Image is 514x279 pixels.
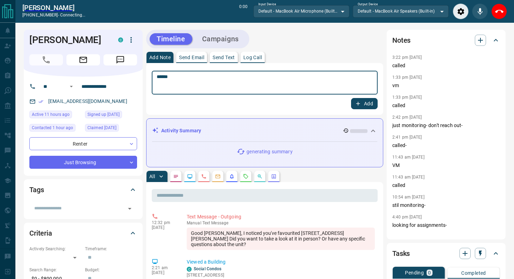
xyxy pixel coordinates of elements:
p: Send Email [179,55,204,60]
p: called- [392,142,500,149]
span: Call [29,54,63,65]
p: 12:32 pm [152,220,176,225]
div: Default - MacBook Air Microphone (Built-in) [254,5,349,17]
p: [DATE] [152,225,176,230]
svg: Listing Alerts [229,174,235,179]
p: Search Range: [29,267,81,273]
div: Activity Summary [152,124,377,137]
p: Budget: [85,267,137,273]
div: Just Browsing [29,156,137,169]
svg: Emails [215,174,221,179]
div: Audio Settings [453,4,469,19]
p: Actively Searching: [29,246,81,252]
p: Pending [405,270,424,275]
svg: Lead Browsing Activity [187,174,193,179]
span: Signed up [DATE] [87,111,120,118]
div: Renter [29,137,137,150]
p: 4:40 pm [DATE] [392,235,422,239]
p: [PHONE_NUMBER] - [22,12,85,18]
label: Output Device [358,2,378,7]
svg: Requests [243,174,249,179]
button: Timeline [150,33,192,45]
p: 11:43 am [DATE] [392,175,424,180]
div: Thu Sep 07 2023 [85,111,137,120]
p: 10:54 am [DATE] [392,195,424,200]
p: 3:22 pm [DATE] [392,55,422,60]
p: called [392,62,500,69]
p: 2:41 pm [DATE] [392,135,422,140]
p: 0:00 [239,4,248,19]
p: just monitoring- don't reach out- [392,122,500,129]
h2: Tags [29,184,44,195]
p: Activity Summary [161,127,201,134]
span: Message [103,54,137,65]
p: stil monitoring- [392,202,500,209]
svg: Email Verified [38,99,43,104]
button: Open [125,204,135,214]
p: Add Note [149,55,171,60]
div: condos.ca [118,37,123,42]
p: Text Message [187,221,375,225]
p: [DATE] [152,270,176,275]
p: Viewed a Building [187,258,375,266]
p: 4:40 pm [DATE] [392,215,422,219]
div: End Call [491,4,507,19]
p: VM [392,162,500,169]
a: Social Condos [194,266,221,271]
h2: Notes [392,35,411,46]
div: condos.ca [187,267,192,272]
p: Text Message - Outgoing [187,213,375,221]
svg: Opportunities [257,174,263,179]
p: Timeframe: [85,246,137,252]
span: Contacted 1 hour ago [32,124,73,131]
p: 11:43 am [DATE] [392,155,424,160]
p: Send Text [213,55,235,60]
div: Tue Sep 16 2025 [29,111,81,120]
div: Tue Sep 16 2025 [29,124,81,134]
p: generating summary [247,148,292,155]
div: Notes [392,32,500,49]
p: called [392,102,500,109]
div: Default - MacBook Air Speakers (Built-in) [353,5,449,17]
p: Completed [461,271,486,275]
p: 1:33 pm [DATE] [392,95,422,100]
p: [STREET_ADDRESS] [187,272,260,278]
h2: Tasks [392,248,410,259]
svg: Notes [173,174,179,179]
svg: Calls [201,174,207,179]
span: Active 11 hours ago [32,111,70,118]
div: Tags [29,181,137,198]
label: Input Device [258,2,276,7]
p: called [392,182,500,189]
p: 2:42 pm [DATE] [392,115,422,120]
button: Open [67,82,76,91]
p: Log Call [243,55,262,60]
a: [PERSON_NAME] [22,4,85,12]
svg: Agent Actions [271,174,277,179]
div: Thu Sep 07 2023 [85,124,137,134]
a: [EMAIL_ADDRESS][DOMAIN_NAME] [48,98,127,104]
p: vm [392,82,500,89]
div: Mute [472,4,488,19]
div: Good [PERSON_NAME], I noticed you've favourited [STREET_ADDRESS][PERSON_NAME] Did you want to tak... [187,228,375,250]
p: 2:21 am [152,265,176,270]
span: connecting... [60,13,85,18]
p: looking for assignments- [392,222,500,229]
span: Email [66,54,100,65]
h2: Criteria [29,228,52,239]
p: 0 [428,270,431,275]
button: Campaigns [195,33,246,45]
p: 1:33 pm [DATE] [392,75,422,80]
div: Criteria [29,225,137,242]
button: Add [351,98,378,109]
span: Claimed [DATE] [87,124,116,131]
div: Tasks [392,245,500,262]
h1: [PERSON_NAME] [29,34,108,46]
p: All [149,174,155,179]
span: manual [187,221,201,225]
